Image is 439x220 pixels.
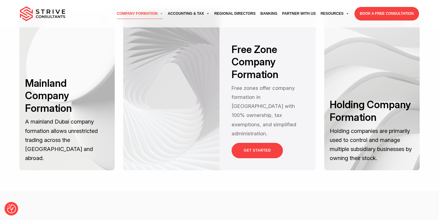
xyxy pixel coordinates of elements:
img: main-logo.svg [20,6,65,21]
button: Consent Preferences [7,204,16,213]
a: Resources [318,5,351,22]
a: Company Formation [114,5,165,22]
h3: Holding Company Formation [330,99,414,124]
a: Accounting & Tax [165,5,212,22]
p: A mainland Dubai company formation allows unrestricted trading across the [GEOGRAPHIC_DATA] and a... [25,117,110,162]
p: Free zones offer company formation in [GEOGRAPHIC_DATA] with 100% ownership, tax exemptions, and ... [232,83,309,138]
h3: Mainland Company Formation [25,77,110,115]
p: Holding companies are primarily used to control and manage multiple subsidiary businesses by owni... [330,126,414,163]
h3: Free Zone Company Formation [232,43,309,81]
a: GET STARTED [232,143,283,158]
a: BOOK A FREE CONSULTATION [354,7,419,20]
a: Partner with Us [280,5,318,22]
img: Revisit consent button [7,204,16,213]
a: Banking [258,5,280,22]
a: Regional Directors [212,5,258,22]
